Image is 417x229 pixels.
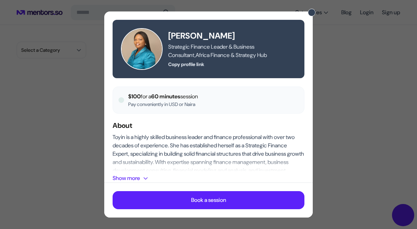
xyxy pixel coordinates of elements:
[113,174,140,182] p: Show more
[113,174,151,182] button: Show more
[141,93,151,100] span: for a
[168,30,296,41] h5: [PERSON_NAME]
[168,43,296,59] p: Strategic Finance Leader & Business Consultant Africa Finance & Strategy Hub
[191,196,226,204] p: Book a session
[168,61,204,68] button: Copy profile link
[121,28,163,70] img: Oluwatoyin
[128,101,198,108] p: Pay conveniently in USD or Naira
[113,133,304,191] p: Toyin is a highly skilled business leader and finance professional with over two decades of exper...
[128,92,198,101] p: $100 60 minutes
[113,121,304,130] h5: About
[195,51,196,59] span: ,
[113,191,304,209] button: Book a session
[180,93,198,100] span: session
